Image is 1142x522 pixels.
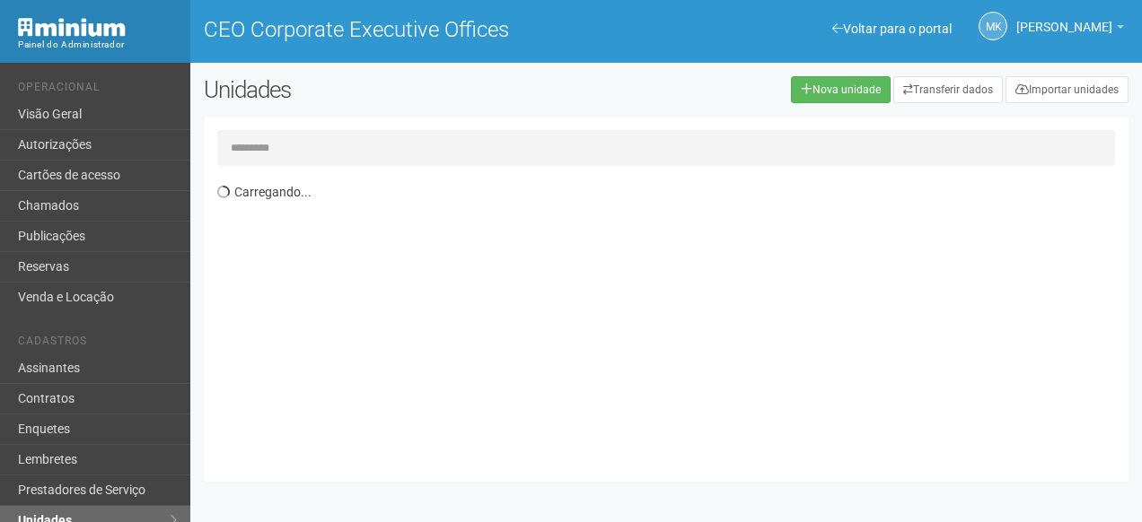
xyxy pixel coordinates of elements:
li: Operacional [18,81,177,100]
img: Minium [18,18,126,37]
a: Importar unidades [1006,76,1129,103]
a: [PERSON_NAME] [1016,22,1124,37]
a: Voltar para o portal [832,22,952,36]
li: Cadastros [18,335,177,353]
div: Painel do Administrador [18,37,177,53]
h1: CEO Corporate Executive Offices [204,18,653,41]
h2: Unidades [204,76,574,103]
a: Nova unidade [791,76,891,103]
div: Carregando... [217,175,1129,468]
span: Marcela Kunz [1016,3,1112,34]
a: MK [979,12,1007,40]
a: Transferir dados [893,76,1003,103]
